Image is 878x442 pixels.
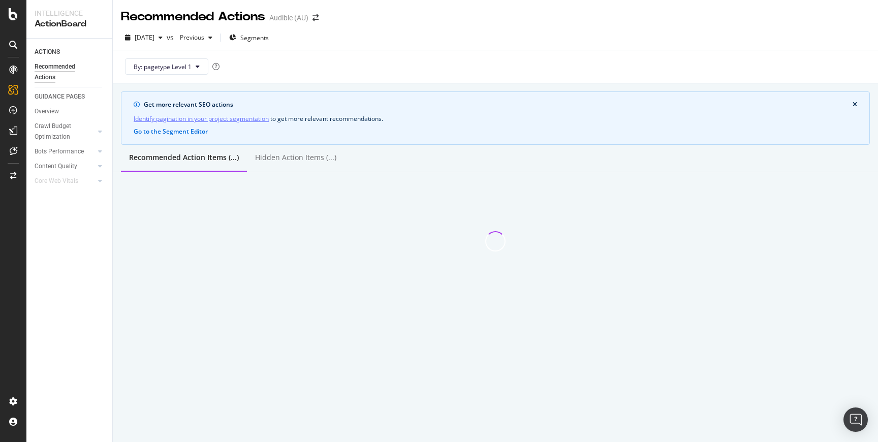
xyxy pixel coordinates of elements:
div: Get more relevant SEO actions [144,100,853,109]
div: to get more relevant recommendations . [134,113,857,124]
button: Previous [176,29,216,46]
a: Core Web Vitals [35,176,95,186]
a: Content Quality [35,161,95,172]
button: close banner [850,99,860,110]
button: By: pagetype Level 1 [125,58,208,75]
a: Bots Performance [35,146,95,157]
div: Content Quality [35,161,77,172]
a: Crawl Budget Optimization [35,121,95,142]
button: [DATE] [121,29,167,46]
div: GUIDANCE PAGES [35,91,85,102]
div: Overview [35,106,59,117]
a: Recommended Actions [35,61,105,83]
div: Core Web Vitals [35,176,78,186]
div: ACTIONS [35,47,60,57]
a: ACTIONS [35,47,105,57]
span: Previous [176,33,204,42]
div: Intelligence [35,8,104,18]
div: Audible (AU) [269,13,308,23]
a: Overview [35,106,105,117]
button: Go to the Segment Editor [134,128,208,135]
a: GUIDANCE PAGES [35,91,105,102]
span: vs [167,33,176,43]
div: info banner [121,91,870,145]
div: Bots Performance [35,146,84,157]
div: Recommended Actions [121,8,265,25]
span: Segments [240,34,269,42]
div: Recommended Action Items (...) [129,152,239,163]
div: Hidden Action Items (...) [255,152,336,163]
div: Crawl Budget Optimization [35,121,88,142]
div: arrow-right-arrow-left [312,14,319,21]
span: By: pagetype Level 1 [134,62,192,71]
div: ActionBoard [35,18,104,30]
span: 2025 Aug. 2nd [135,33,154,42]
div: Recommended Actions [35,61,96,83]
button: Segments [225,29,273,46]
a: Identify pagination in your project segmentation [134,113,269,124]
div: Open Intercom Messenger [843,407,868,432]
